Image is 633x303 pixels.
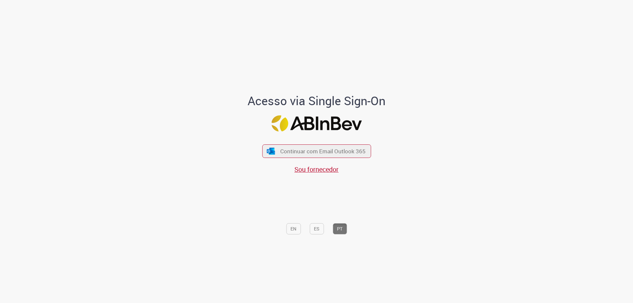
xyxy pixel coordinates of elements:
button: ícone Azure/Microsoft 360 Continuar com Email Outlook 365 [262,144,371,158]
span: Continuar com Email Outlook 365 [280,147,366,155]
h1: Acesso via Single Sign-On [225,94,408,107]
img: Logo ABInBev [271,115,362,132]
img: ícone Azure/Microsoft 360 [266,148,276,155]
button: ES [310,223,324,234]
a: Sou fornecedor [294,165,339,174]
button: PT [333,223,347,234]
button: EN [286,223,301,234]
